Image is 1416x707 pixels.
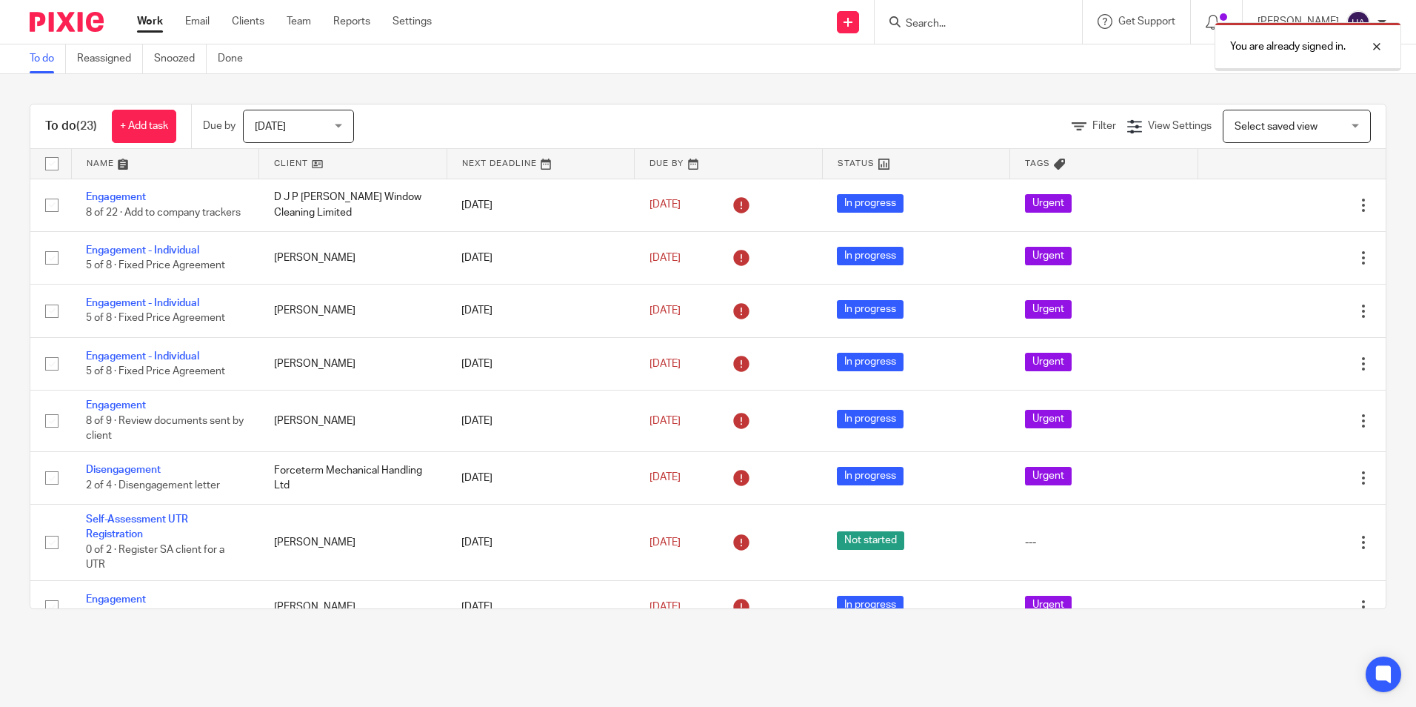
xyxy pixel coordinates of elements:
span: In progress [837,596,904,614]
span: 8 of 9 · Review documents sent by client [86,416,244,442]
img: svg%3E [1346,10,1370,34]
span: Tags [1025,159,1050,167]
a: Done [218,44,254,73]
a: Reassigned [77,44,143,73]
span: View Settings [1148,121,1212,131]
span: [DATE] [649,602,681,612]
span: [DATE] [649,253,681,263]
a: Engagement [86,400,146,411]
span: [DATE] [649,537,681,548]
a: Clients [232,14,264,29]
span: [DATE] [649,200,681,210]
td: D J P [PERSON_NAME] Window Cleaning Limited [259,179,447,231]
p: Due by [203,119,236,133]
span: [DATE] [649,305,681,316]
td: [DATE] [447,231,635,284]
span: Urgent [1025,596,1072,614]
td: [DATE] [447,451,635,504]
span: 0 of 2 · Register SA client for a UTR [86,545,224,571]
div: --- [1025,535,1183,550]
span: 5 of 8 · Fixed Price Agreement [86,313,225,324]
span: Not started [837,531,904,550]
span: In progress [837,194,904,213]
a: Work [137,14,163,29]
a: Email [185,14,210,29]
a: Engagement [86,192,146,202]
span: Urgent [1025,300,1072,319]
td: [DATE] [447,505,635,581]
a: Snoozed [154,44,207,73]
p: You are already signed in. [1230,39,1346,54]
h1: To do [45,119,97,134]
span: [DATE] [649,359,681,369]
span: Urgent [1025,353,1072,371]
span: Urgent [1025,467,1072,485]
td: [PERSON_NAME] [259,231,447,284]
span: Filter [1092,121,1116,131]
span: Urgent [1025,247,1072,265]
span: [DATE] [649,416,681,426]
span: Urgent [1025,194,1072,213]
td: [DATE] [447,179,635,231]
span: Urgent [1025,410,1072,428]
td: [DATE] [447,285,635,337]
td: [PERSON_NAME] [259,337,447,390]
a: Engagement [86,594,146,605]
td: [PERSON_NAME] [259,391,447,451]
span: In progress [837,467,904,485]
span: [DATE] [255,122,286,132]
span: (23) [76,120,97,132]
td: Forceterm Mechanical Handling Ltd [259,451,447,504]
a: Disengagement [86,465,161,475]
span: In progress [837,353,904,371]
a: Engagement - Individual [86,245,199,256]
span: In progress [837,247,904,265]
span: 8 of 22 · Add to company trackers [86,208,241,218]
span: 2 of 4 · Disengagement letter [86,480,220,491]
td: [PERSON_NAME] [259,285,447,337]
span: 5 of 8 · Fixed Price Agreement [86,260,225,270]
td: [PERSON_NAME] [259,505,447,581]
td: [DATE] [447,580,635,633]
a: Self-Assessment UTR Registration [86,514,188,540]
a: Engagement - Individual [86,298,199,308]
span: [DATE] [649,473,681,483]
a: Team [287,14,311,29]
td: [PERSON_NAME] [259,580,447,633]
a: Reports [333,14,370,29]
td: [DATE] [447,337,635,390]
td: [DATE] [447,391,635,451]
span: 5 of 8 · Fixed Price Agreement [86,366,225,376]
a: To do [30,44,66,73]
img: Pixie [30,12,104,32]
span: Select saved view [1235,122,1318,132]
span: In progress [837,410,904,428]
a: + Add task [112,110,176,143]
a: Settings [393,14,432,29]
span: In progress [837,300,904,319]
a: Engagement - Individual [86,351,199,362]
